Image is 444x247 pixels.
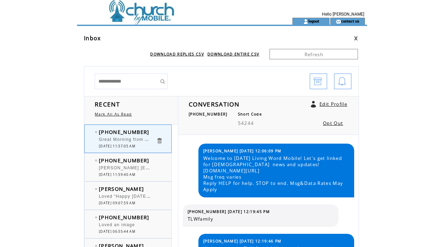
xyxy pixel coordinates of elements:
img: contact_us_icon.gif [336,19,341,24]
span: Great Morning from TLW! Please share your name and email to receive our formal welcome as a membe... [99,135,408,142]
span: TLWfamily [188,216,333,222]
span: [PHONE_NUMBER] [99,128,150,135]
span: [DATE] 09:07:59 AM [99,201,135,205]
a: Opt Out [323,120,343,126]
span: [PERSON_NAME] [99,185,144,192]
span: [DATE] 06:55:44 AM [99,229,135,234]
span: [PERSON_NAME] [EMAIL_ADDRESS][DOMAIN_NAME] [99,164,224,171]
span: [PHONE_NUMBER] [99,214,150,221]
span: [PERSON_NAME] [DATE] 12:06:09 PM [203,148,282,153]
span: Loved an image [99,222,135,227]
img: bulletEmpty.png [95,131,97,133]
img: archive.png [314,74,322,90]
span: Welcome to [DATE] Living Word Mobile! Let's get linked for [DEMOGRAPHIC_DATA] news and updates! [... [203,155,349,193]
a: DOWNLOAD REPLIES CSV [150,52,204,57]
span: Short Code [238,112,262,117]
a: Click to edit user profile [311,101,316,108]
img: bulletEmpty.png [95,216,97,218]
span: [DATE] 11:59:40 AM [99,172,135,177]
a: Mark All As Read [95,112,132,117]
a: Click to delete these messgaes [156,137,163,144]
span: Inbox [84,34,101,42]
a: contact us [341,19,359,23]
span: RECENT [95,100,120,108]
span: [PHONE_NUMBER] [99,157,150,164]
a: Edit Profile [319,101,347,107]
span: Loved “Happy [DATE] TLW! You're in for a treat [DATE]! See you soon in the house for an awesome W... [99,192,405,199]
img: bulletEmpty.png [95,160,97,161]
span: 54244 [238,120,254,126]
img: bulletEmpty.png [95,245,97,247]
img: account_icon.gif [303,19,308,24]
span: [PERSON_NAME] [DATE] 12:19:46 PM [203,239,282,244]
input: Submit [157,74,168,89]
span: CONVERSATION [189,100,239,108]
span: [PHONE_NUMBER] [DATE] 12:19:45 PM [188,209,270,214]
a: logout [308,19,319,23]
img: bell.png [338,74,346,90]
a: DOWNLOAD ENTIRE CSV [207,52,259,57]
span: Hello [PERSON_NAME] [322,12,364,17]
img: bulletEmpty.png [95,188,97,190]
span: [PHONE_NUMBER] [189,112,228,117]
a: Refresh [270,49,358,59]
span: [DATE] 11:57:05 AM [99,144,135,148]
